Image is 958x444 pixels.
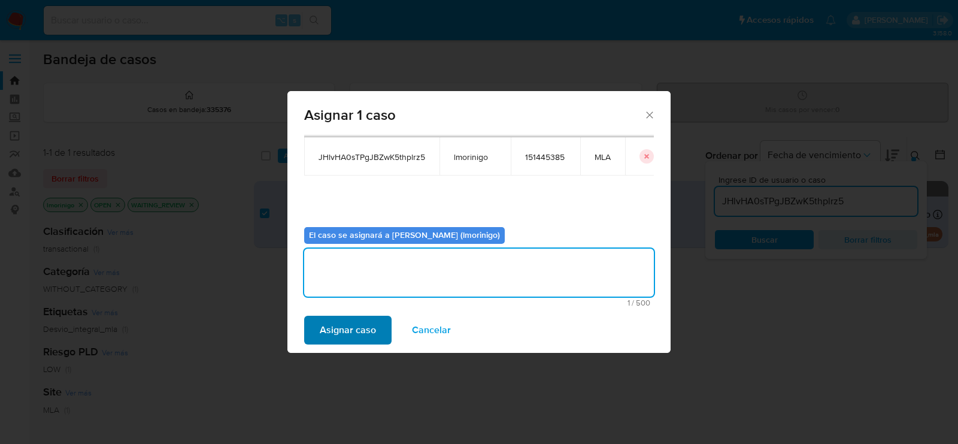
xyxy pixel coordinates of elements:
[319,152,425,162] span: JHlvHA0sTPgJBZwK5thplrz5
[309,229,500,241] b: El caso se asignará a [PERSON_NAME] (lmorinigo)
[304,108,644,122] span: Asignar 1 caso
[644,109,654,120] button: Cerrar ventana
[595,152,611,162] span: MLA
[308,299,650,307] span: Máximo 500 caracteres
[525,152,566,162] span: 151445385
[320,317,376,343] span: Asignar caso
[304,316,392,345] button: Asignar caso
[454,152,496,162] span: lmorinigo
[287,91,671,353] div: assign-modal
[639,149,654,164] button: icon-button
[412,317,451,343] span: Cancelar
[396,316,466,345] button: Cancelar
